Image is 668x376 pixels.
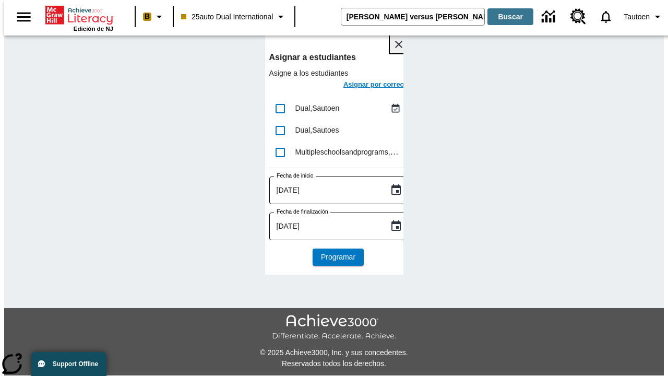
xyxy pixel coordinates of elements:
[8,2,39,32] button: Abrir el menú lateral
[390,36,408,53] button: Cerrar
[145,10,150,23] span: B
[265,31,403,275] div: lesson details
[386,180,407,201] button: Choose date, selected date is 7 oct 2025
[295,147,417,156] span: Multipleschoolsandprograms , Sautoen
[181,11,273,22] span: 25auto Dual International
[341,8,484,25] input: Buscar campo
[45,4,113,32] div: Portada
[269,213,381,240] input: DD-MMMM-YYYY
[592,3,619,30] a: Notificaciones
[388,101,403,116] button: Asignado 7 oct al 7 oct
[139,7,170,26] button: Boost El color de la clase es melocotón. Cambiar el color de la clase.
[295,147,403,158] div: Multipleschoolsandprograms, Sautoen
[45,5,113,26] a: Portada
[564,3,592,31] a: Centro de recursos, Se abrirá en una pestaña nueva.
[295,104,340,112] span: Dual , Sautoen
[535,3,564,31] a: Centro de información
[269,68,408,78] p: Asigne a los estudiantes
[31,352,106,376] button: Support Offline
[321,252,355,263] span: Programar
[295,103,388,114] div: Dual, Sautoen
[269,50,408,65] h6: Asignar a estudiantes
[4,358,664,369] p: Reservados todos los derechos.
[487,8,533,25] button: Buscar
[53,360,98,368] span: Support Offline
[313,249,364,266] button: Programar
[624,11,650,22] span: Tautoen
[277,172,314,180] label: Fecha de inicio
[269,177,381,204] input: DD-MMMM-YYYY
[343,79,404,91] h6: Asignar por correo
[295,125,403,136] div: Dual, Sautoes
[295,126,339,134] span: Dual , Sautoes
[340,78,408,93] button: Asignar por correo
[277,208,328,216] label: Fecha de finalización
[619,7,668,26] button: Perfil/Configuración
[272,314,396,341] img: Achieve3000 Differentiate Accelerate Achieve
[177,7,291,26] button: Clase: 25auto Dual International, Selecciona una clase
[74,26,113,32] span: Edición de NJ
[4,347,664,358] p: © 2025 Achieve3000, Inc. y sus concedentes.
[386,216,407,237] button: Choose date, selected date is 7 oct 2025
